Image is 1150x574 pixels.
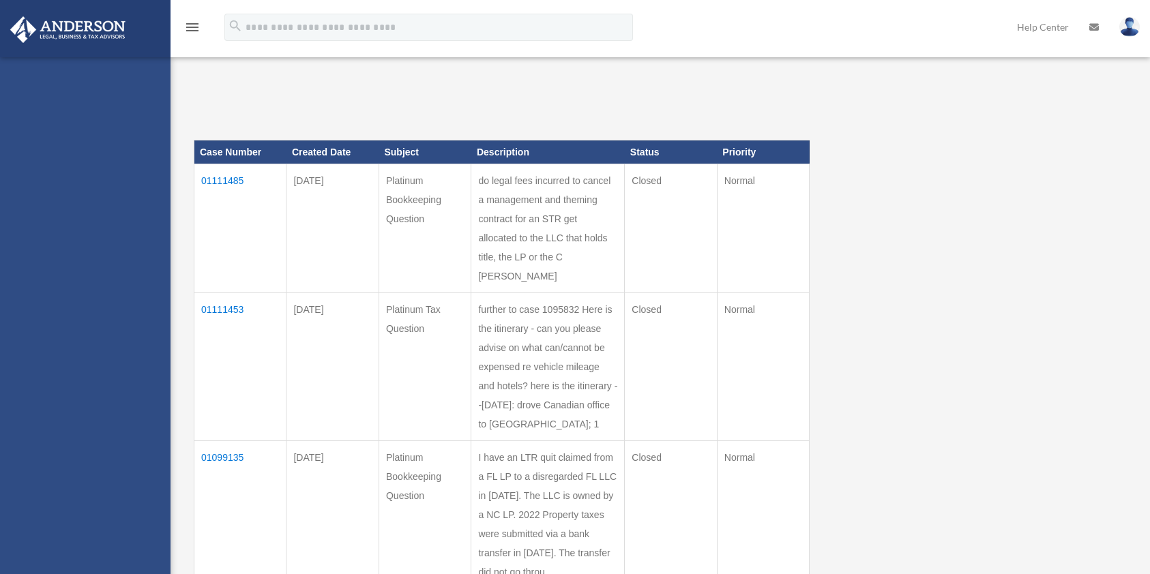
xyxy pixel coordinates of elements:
[286,164,379,292] td: [DATE]
[717,140,810,164] th: Priority
[194,164,286,292] td: 01111485
[625,292,717,440] td: Closed
[625,140,717,164] th: Status
[184,24,201,35] a: menu
[471,140,625,164] th: Description
[717,164,810,292] td: Normal
[286,140,379,164] th: Created Date
[471,292,625,440] td: further to case 1095832 Here is the itinerary - can you please advise on what can/cannot be expen...
[379,292,471,440] td: Platinum Tax Question
[194,292,286,440] td: 01111453
[717,292,810,440] td: Normal
[286,292,379,440] td: [DATE]
[379,140,471,164] th: Subject
[379,164,471,292] td: Platinum Bookkeeping Question
[1119,17,1140,37] img: User Pic
[184,19,201,35] i: menu
[471,164,625,292] td: do legal fees incurred to cancel a management and theming contract for an STR get allocated to th...
[194,140,286,164] th: Case Number
[6,16,130,43] img: Anderson Advisors Platinum Portal
[625,164,717,292] td: Closed
[228,18,243,33] i: search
